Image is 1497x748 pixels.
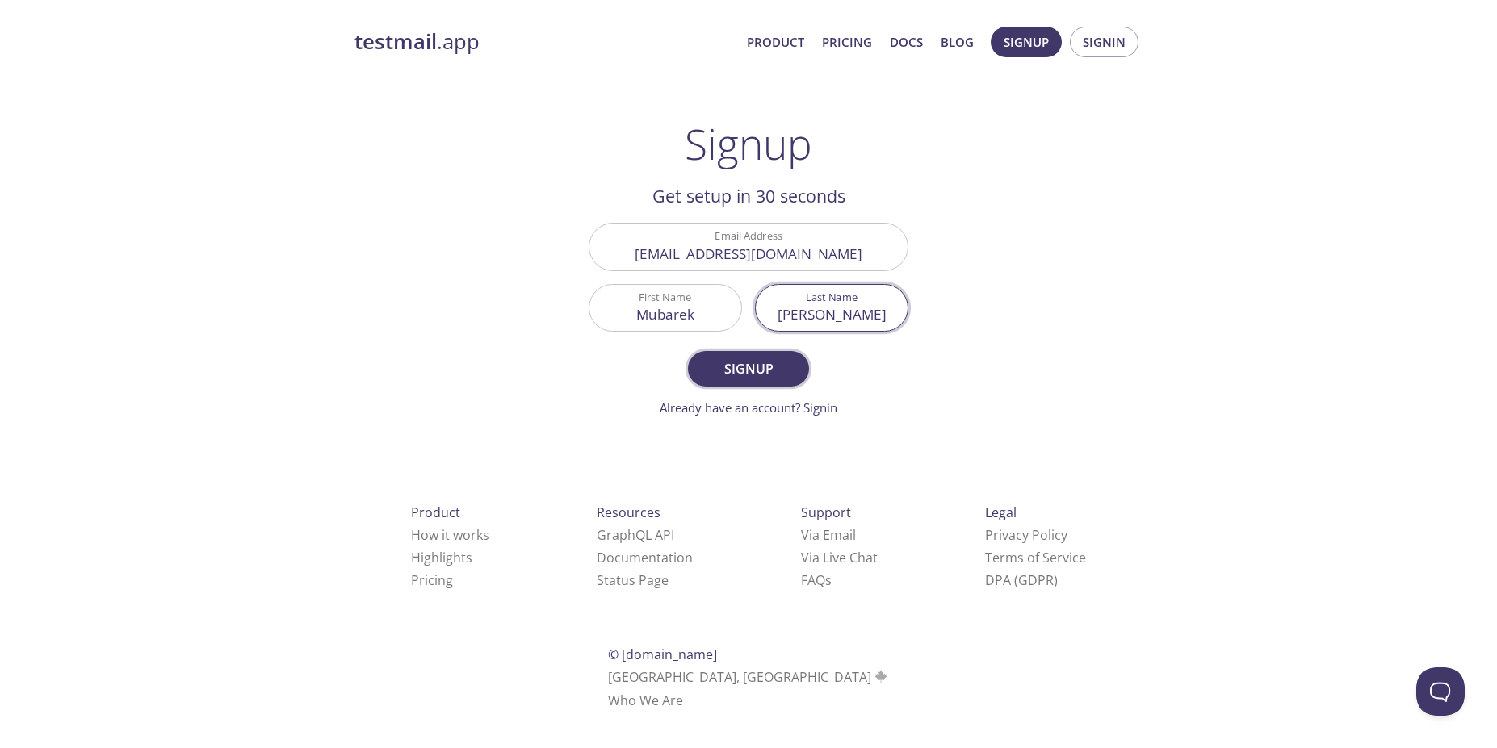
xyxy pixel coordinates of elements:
strong: testmail [354,27,437,56]
button: Signin [1070,27,1138,57]
a: FAQ [801,571,832,589]
a: Status Page [597,571,669,589]
a: testmail.app [354,28,734,56]
span: Support [801,504,851,521]
a: GraphQL API [597,526,674,544]
iframe: Help Scout Beacon - Open [1416,667,1465,716]
button: Signup [991,27,1062,57]
a: Privacy Policy [985,526,1067,544]
a: How it works [411,526,489,544]
span: Legal [985,504,1017,521]
a: Pricing [822,31,872,52]
a: Docs [890,31,923,52]
a: Product [747,31,804,52]
a: Pricing [411,571,453,589]
span: Product [411,504,460,521]
a: Via Email [801,526,856,544]
span: Signin [1083,31,1126,52]
button: Signup [688,351,809,387]
a: Via Live Chat [801,549,878,566]
a: Blog [941,31,974,52]
a: Documentation [597,549,693,566]
h2: Get setup in 30 seconds [589,182,908,210]
a: Already have an account? Signin [660,399,837,416]
a: Who We Are [608,692,683,709]
span: Resources [597,504,660,521]
span: [GEOGRAPHIC_DATA], [GEOGRAPHIC_DATA] [608,668,890,686]
span: © [DOMAIN_NAME] [608,646,717,663]
a: Highlights [411,549,472,566]
span: Signup [1004,31,1049,52]
span: s [825,571,832,589]
span: Signup [706,357,791,380]
a: Terms of Service [985,549,1086,566]
h1: Signup [685,119,812,168]
a: DPA (GDPR) [985,571,1058,589]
